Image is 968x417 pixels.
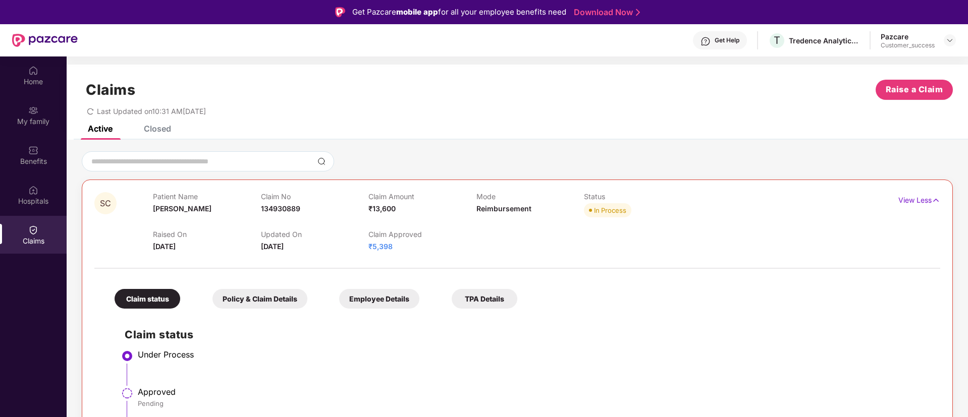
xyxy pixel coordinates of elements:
p: Status [584,192,691,201]
img: Stroke [636,7,640,18]
div: Claim status [115,289,180,309]
img: svg+xml;base64,PHN2ZyBpZD0iU3RlcC1QZW5kaW5nLTMyeDMyIiB4bWxucz0iaHR0cDovL3d3dy53My5vcmcvMjAwMC9zdm... [121,387,133,399]
a: Download Now [574,7,637,18]
img: svg+xml;base64,PHN2ZyB3aWR0aD0iMjAiIGhlaWdodD0iMjAiIHZpZXdCb3g9IjAgMCAyMCAyMCIgZmlsbD0ibm9uZSIgeG... [28,105,38,115]
span: T [774,34,780,46]
div: Pending [138,399,930,408]
span: 134930889 [261,204,300,213]
img: svg+xml;base64,PHN2ZyBpZD0iSGVscC0zMngzMiIgeG1sbnM9Imh0dHA6Ly93d3cudzMub3JnLzIwMDAvc3ZnIiB3aWR0aD... [701,36,711,46]
div: Approved [138,387,930,397]
div: Policy & Claim Details [212,289,307,309]
img: Logo [335,7,345,17]
div: Pazcare [881,32,935,41]
img: svg+xml;base64,PHN2ZyBpZD0iU3RlcC1BY3RpdmUtMzJ4MzIiIHhtbG5zPSJodHRwOi8vd3d3LnczLm9yZy8yMDAwL3N2Zy... [121,350,133,362]
p: Claim Amount [368,192,476,201]
div: Tredence Analytics Solutions Private Limited [789,36,859,45]
strong: mobile app [396,7,438,17]
h1: Claims [86,81,135,98]
img: svg+xml;base64,PHN2ZyBpZD0iSG9tZSIgeG1sbnM9Imh0dHA6Ly93d3cudzMub3JnLzIwMDAvc3ZnIiB3aWR0aD0iMjAiIG... [28,66,38,76]
div: Get Help [715,36,739,44]
span: [PERSON_NAME] [153,204,211,213]
span: Reimbursement [476,204,531,213]
img: svg+xml;base64,PHN2ZyBpZD0iQmVuZWZpdHMiIHhtbG5zPSJodHRwOi8vd3d3LnczLm9yZy8yMDAwL3N2ZyIgd2lkdGg9Ij... [28,145,38,155]
div: Customer_success [881,41,935,49]
span: Last Updated on 10:31 AM[DATE] [97,107,206,115]
span: [DATE] [153,242,176,251]
p: Mode [476,192,584,201]
span: ₹5,398 [368,242,393,251]
span: redo [87,107,94,115]
div: Closed [144,124,171,134]
img: svg+xml;base64,PHN2ZyBpZD0iU2VhcmNoLTMyeDMyIiB4bWxucz0iaHR0cDovL3d3dy53My5vcmcvMjAwMC9zdmciIHdpZH... [317,157,326,165]
span: SC [100,199,111,208]
span: [DATE] [261,242,284,251]
div: TPA Details [452,289,517,309]
span: ₹13,600 [368,204,396,213]
div: In Process [594,205,626,215]
p: Updated On [261,230,368,239]
h2: Claim status [125,326,930,343]
div: Get Pazcare for all your employee benefits need [352,6,566,18]
img: svg+xml;base64,PHN2ZyBpZD0iSG9zcGl0YWxzIiB4bWxucz0iaHR0cDovL3d3dy53My5vcmcvMjAwMC9zdmciIHdpZHRoPS... [28,185,38,195]
span: Raise a Claim [886,83,943,96]
button: Raise a Claim [876,80,953,100]
div: Under Process [138,349,930,360]
p: Claim Approved [368,230,476,239]
p: Patient Name [153,192,260,201]
p: View Less [898,192,940,206]
img: svg+xml;base64,PHN2ZyBpZD0iQ2xhaW0iIHhtbG5zPSJodHRwOi8vd3d3LnczLm9yZy8yMDAwL3N2ZyIgd2lkdGg9IjIwIi... [28,225,38,235]
div: Employee Details [339,289,419,309]
img: svg+xml;base64,PHN2ZyBpZD0iRHJvcGRvd24tMzJ4MzIiIHhtbG5zPSJodHRwOi8vd3d3LnczLm9yZy8yMDAwL3N2ZyIgd2... [946,36,954,44]
img: New Pazcare Logo [12,34,78,47]
img: svg+xml;base64,PHN2ZyB4bWxucz0iaHR0cDovL3d3dy53My5vcmcvMjAwMC9zdmciIHdpZHRoPSIxNyIgaGVpZ2h0PSIxNy... [932,195,940,206]
p: Raised On [153,230,260,239]
p: Claim No [261,192,368,201]
div: Active [88,124,113,134]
